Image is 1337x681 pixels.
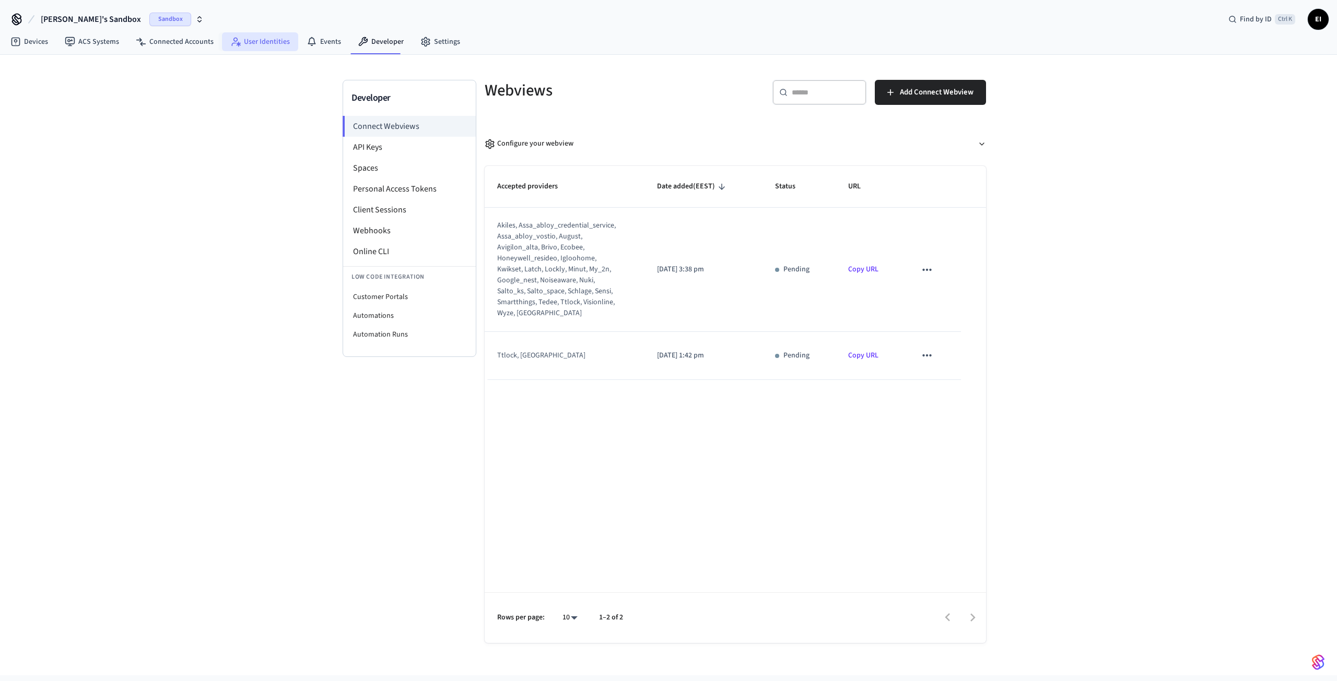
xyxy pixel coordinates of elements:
li: Personal Access Tokens [343,178,476,199]
p: Rows per page: [497,612,545,623]
p: [DATE] 3:38 pm [657,264,750,275]
div: 10 [557,610,582,625]
div: ttlock, [GEOGRAPHIC_DATA] [497,350,618,361]
a: Events [298,32,349,51]
a: Devices [2,32,56,51]
button: Configure your webview [485,130,986,158]
li: Webhooks [343,220,476,241]
li: Online CLI [343,241,476,262]
span: Ctrl K [1275,14,1295,25]
table: sticky table [485,166,986,380]
a: Copy URL [848,350,878,361]
li: API Keys [343,137,476,158]
span: Sandbox [149,13,191,26]
li: Low Code Integration [343,266,476,288]
li: Client Sessions [343,199,476,220]
h3: Developer [351,91,467,105]
button: Add Connect Webview [875,80,986,105]
p: 1–2 of 2 [599,612,623,623]
li: Connect Webviews [343,116,476,137]
div: Find by IDCtrl K [1220,10,1304,29]
span: Find by ID [1240,14,1272,25]
li: Spaces [343,158,476,178]
div: akiles, assa_abloy_credential_service, assa_abloy_vostio, august, avigilon_alta, brivo, ecobee, h... [497,220,618,319]
a: Developer [349,32,412,51]
p: [DATE] 1:42 pm [657,350,750,361]
p: Pending [783,264,810,275]
span: URL [848,178,874,195]
li: Customer Portals [343,288,476,306]
h5: Webviews [485,80,729,101]
a: ACS Systems [56,32,127,51]
div: Configure your webview [485,138,573,149]
span: Date added(EEST) [657,178,729,195]
li: Automations [343,306,476,325]
a: Copy URL [848,264,878,274]
img: SeamLogoGradient.69752ec5.svg [1312,654,1324,671]
span: [PERSON_NAME]'s Sandbox [41,13,141,26]
span: Add Connect Webview [900,86,974,99]
span: EI [1309,10,1328,29]
button: EI [1308,9,1329,30]
span: Status [775,178,809,195]
li: Automation Runs [343,325,476,344]
p: Pending [783,350,810,361]
a: User Identities [222,32,298,51]
a: Settings [412,32,468,51]
span: Accepted providers [497,178,571,195]
a: Connected Accounts [127,32,222,51]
